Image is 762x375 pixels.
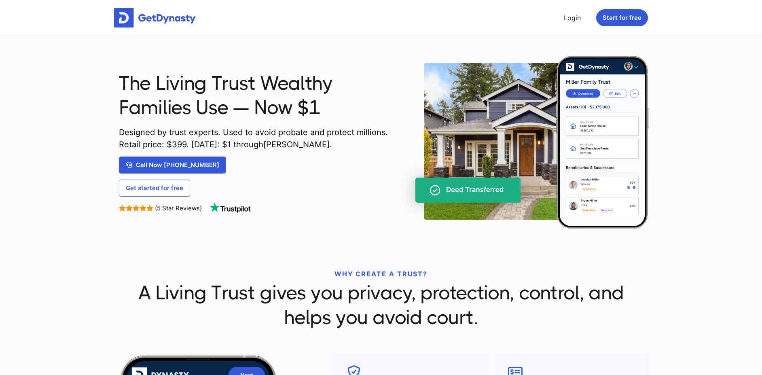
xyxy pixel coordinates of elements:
[119,71,392,120] span: The Living Trust Wealthy Families Use — Now $1
[398,56,649,229] img: trust-on-cellphone
[561,10,584,26] a: Login
[119,157,226,174] a: Call Now [PHONE_NUMBER]
[119,126,392,150] span: Designed by trust experts. Used to avoid probate and protect millions. Retail price: $ 399 . [DAT...
[119,281,643,330] span: A Living Trust gives you privacy, protection, control, and helps you avoid court.
[155,204,202,212] span: (5 Star Reviews)
[204,203,256,214] img: TrustPilot Logo
[119,269,643,279] p: WHY CREATE A TRUST?
[119,180,190,197] a: Get started for free
[114,8,196,28] img: Get started for free with Dynasty Trust Company
[596,9,648,26] button: Start for free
